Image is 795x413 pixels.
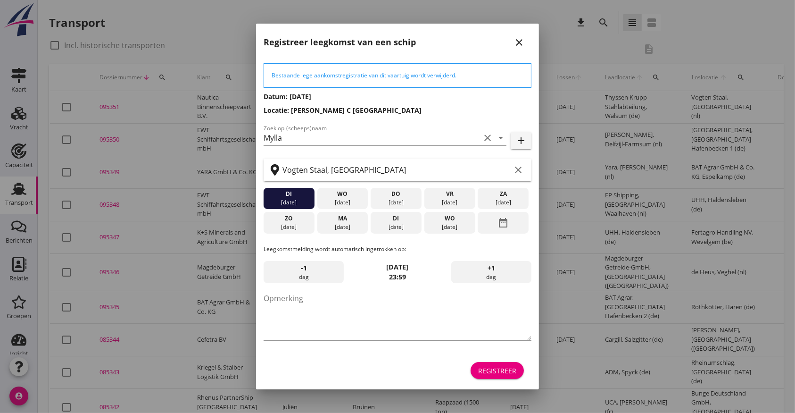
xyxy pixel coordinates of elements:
h2: Registreer leegkomst van een schip [264,36,416,49]
div: ma [319,214,365,223]
div: [DATE] [427,198,473,207]
i: date_range [497,214,509,231]
div: [DATE] [266,223,312,231]
div: dag [451,261,531,284]
button: Registreer [471,362,524,379]
i: close [513,37,525,48]
div: wo [319,190,365,198]
div: [DATE] [266,198,312,207]
div: [DATE] [373,223,419,231]
div: za [480,190,526,198]
strong: [DATE] [387,262,409,271]
span: +1 [488,263,495,273]
div: [DATE] [427,223,473,231]
p: Leegkomstmelding wordt automatisch ingetrokken op: [264,245,531,253]
div: [DATE] [373,198,419,207]
div: wo [427,214,473,223]
i: clear [482,132,493,143]
i: add [515,135,527,146]
input: Zoek op terminal of plaats [282,162,511,177]
div: di [373,214,419,223]
div: do [373,190,419,198]
h3: Locatie: [PERSON_NAME] C [GEOGRAPHIC_DATA] [264,105,531,115]
div: [DATE] [480,198,526,207]
i: clear [513,164,524,176]
div: Registreer [478,366,516,376]
i: arrow_drop_down [495,132,506,143]
strong: 23:59 [389,272,406,281]
div: [DATE] [319,198,365,207]
div: vr [427,190,473,198]
div: di [266,190,312,198]
div: Bestaande lege aankomstregistratie van dit vaartuig wordt verwijderd. [272,71,523,80]
textarea: Opmerking [264,291,531,340]
span: -1 [301,263,307,273]
input: Zoek op (scheeps)naam [264,130,480,145]
h3: Datum: [DATE] [264,92,531,101]
div: [DATE] [319,223,365,231]
div: zo [266,214,312,223]
div: dag [264,261,344,284]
